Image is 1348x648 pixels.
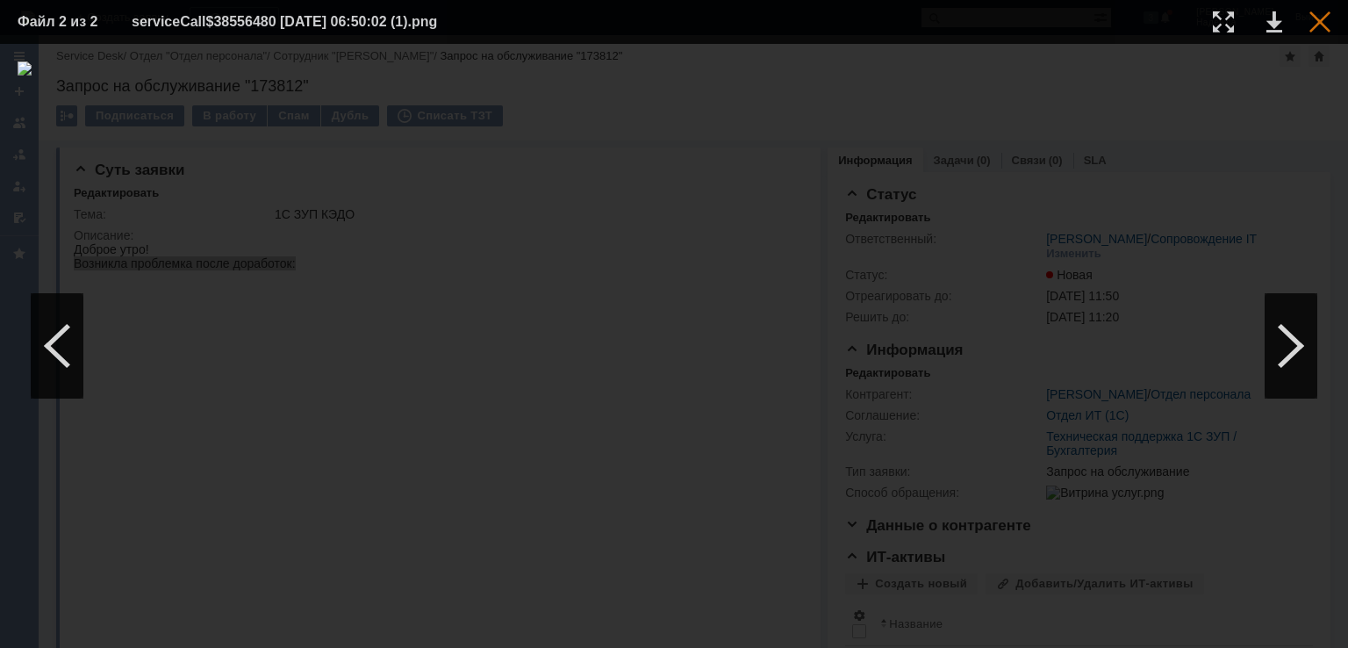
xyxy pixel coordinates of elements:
[1265,293,1317,399] div: Следующий файл
[18,15,105,29] div: Файл 2 из 2
[1213,11,1234,32] div: Увеличить масштаб
[18,61,1330,630] img: download
[132,11,481,32] div: serviceCall$38556480 [DATE] 06:50:02 (1).png
[1309,11,1330,32] div: Закрыть окно (Esc)
[31,293,83,399] div: Предыдущий файл
[1266,11,1282,32] div: Скачать файл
